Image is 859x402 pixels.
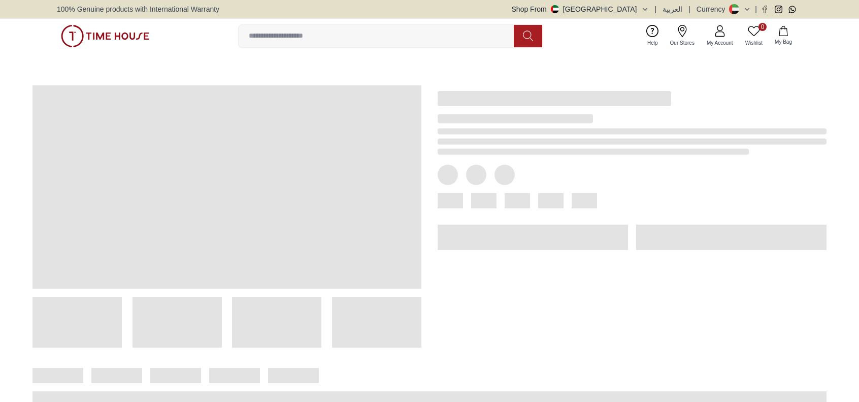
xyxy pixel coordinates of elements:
button: العربية [663,4,682,14]
span: 100% Genuine products with International Warranty [57,4,219,14]
a: Instagram [775,6,782,13]
span: Our Stores [666,39,699,47]
span: | [688,4,690,14]
span: Wishlist [741,39,767,47]
span: My Bag [771,38,796,46]
span: | [655,4,657,14]
a: Whatsapp [788,6,796,13]
a: Facebook [761,6,769,13]
a: Our Stores [664,23,701,49]
div: Currency [697,4,730,14]
a: Help [641,23,664,49]
img: United Arab Emirates [551,5,559,13]
span: My Account [703,39,737,47]
button: Shop From[GEOGRAPHIC_DATA] [512,4,649,14]
span: | [755,4,757,14]
button: My Bag [769,24,798,48]
a: 0Wishlist [739,23,769,49]
span: 0 [758,23,767,31]
img: ... [61,25,149,47]
span: Help [643,39,662,47]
